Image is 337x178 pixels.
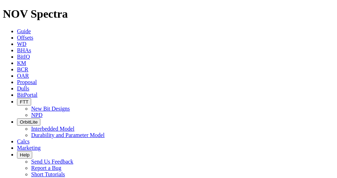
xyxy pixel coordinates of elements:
a: Send Us Feedback [31,159,73,165]
a: Short Tutorials [31,171,65,177]
a: NPD [31,112,42,118]
a: BCR [17,66,28,72]
a: Calcs [17,138,30,144]
button: OrbitLite [17,118,40,126]
a: BitIQ [17,54,30,60]
a: Dulls [17,85,29,91]
a: Durability and Parameter Model [31,132,105,138]
a: BitPortal [17,92,38,98]
a: Offsets [17,35,33,41]
a: BHAs [17,47,31,53]
a: Proposal [17,79,37,85]
a: New Bit Designs [31,106,70,112]
span: OrbitLite [20,119,38,125]
a: WD [17,41,27,47]
button: Help [17,151,32,159]
a: Report a Bug [31,165,61,171]
span: Help [20,152,29,158]
a: Marketing [17,145,41,151]
h1: NOV Spectra [3,7,334,20]
a: KM [17,60,26,66]
span: FTT [20,99,28,105]
a: OAR [17,73,29,79]
button: FTT [17,98,31,106]
a: Interbedded Model [31,126,74,132]
a: Guide [17,28,31,34]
